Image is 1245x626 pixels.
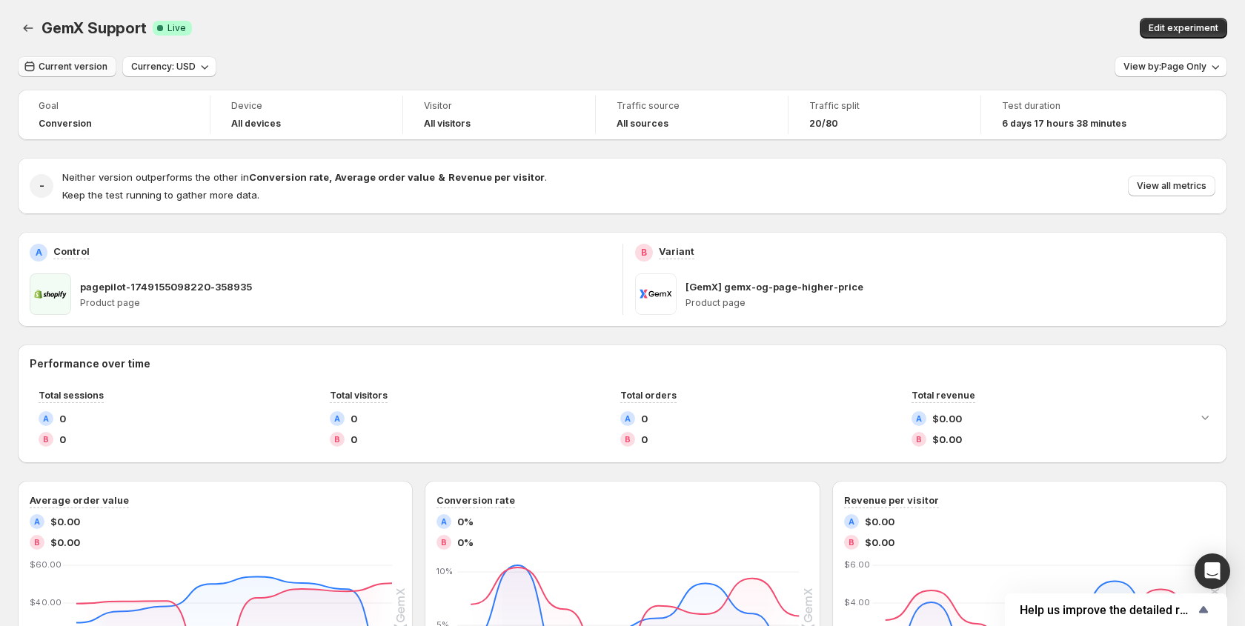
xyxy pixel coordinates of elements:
[39,100,189,112] span: Goal
[43,414,49,423] h2: A
[62,189,259,201] span: Keep the test running to gather more data.
[39,61,107,73] span: Current version
[809,99,960,131] a: Traffic split20/80
[438,171,445,183] strong: &
[625,435,631,444] h2: B
[809,100,960,112] span: Traffic split
[39,118,92,130] span: Conversion
[849,538,854,547] h2: B
[30,493,129,507] h3: Average order value
[329,171,332,183] strong: ,
[865,535,894,550] span: $0.00
[39,179,44,193] h2: -
[641,411,648,426] span: 0
[30,356,1215,371] h2: Performance over time
[844,559,870,570] text: $6.00
[1002,118,1126,130] span: 6 days 17 hours 38 minutes
[30,597,62,607] text: $40.00
[809,118,838,130] span: 20/80
[1149,22,1218,34] span: Edit experiment
[43,435,49,444] h2: B
[18,56,116,77] button: Current version
[912,390,975,401] span: Total revenue
[844,597,870,607] text: $4.00
[231,118,281,130] h4: All devices
[122,56,216,77] button: Currency: USD
[685,297,1216,309] p: Product page
[36,247,42,259] h2: A
[916,435,922,444] h2: B
[932,411,962,426] span: $0.00
[932,432,962,447] span: $0.00
[34,538,40,547] h2: B
[1195,407,1215,427] button: Expand chart
[1115,56,1227,77] button: View by:Page Only
[849,517,854,526] h2: A
[351,432,357,447] span: 0
[424,99,574,131] a: VisitorAll visitors
[617,100,767,112] span: Traffic source
[249,171,329,183] strong: Conversion rate
[617,118,668,130] h4: All sources
[1020,601,1212,619] button: Show survey - Help us improve the detailed report for A/B campaigns
[1140,18,1227,39] button: Edit experiment
[34,517,40,526] h2: A
[167,22,186,34] span: Live
[18,18,39,39] button: Back
[424,100,574,112] span: Visitor
[441,538,447,547] h2: B
[441,517,447,526] h2: A
[865,514,894,529] span: $0.00
[1002,100,1153,112] span: Test duration
[617,99,767,131] a: Traffic sourceAll sources
[620,390,677,401] span: Total orders
[436,566,453,576] text: 10%
[53,244,90,259] p: Control
[330,390,388,401] span: Total visitors
[30,273,71,315] img: pagepilot-1749155098220-358935
[80,297,611,309] p: Product page
[335,171,435,183] strong: Average order value
[659,244,694,259] p: Variant
[916,414,922,423] h2: A
[50,535,80,550] span: $0.00
[635,273,677,315] img: [GemX] gemx-og-page-higher-price
[41,19,147,37] span: GemX Support
[625,414,631,423] h2: A
[436,493,515,507] h3: Conversion rate
[231,99,382,131] a: DeviceAll devices
[1137,180,1206,192] span: View all metrics
[231,100,382,112] span: Device
[80,279,252,294] p: pagepilot-1749155098220-358935
[39,390,104,401] span: Total sessions
[1002,99,1153,131] a: Test duration6 days 17 hours 38 minutes
[59,411,66,426] span: 0
[844,493,939,507] h3: Revenue per visitor
[39,99,189,131] a: GoalConversion
[62,171,547,183] span: Neither version outperforms the other in .
[50,514,80,529] span: $0.00
[641,432,648,447] span: 0
[59,432,66,447] span: 0
[131,61,196,73] span: Currency: USD
[424,118,471,130] h4: All visitors
[334,414,340,423] h2: A
[641,247,647,259] h2: B
[457,514,474,529] span: 0%
[30,559,62,570] text: $60.00
[351,411,357,426] span: 0
[1128,176,1215,196] button: View all metrics
[457,535,474,550] span: 0%
[1195,553,1230,589] div: Open Intercom Messenger
[334,435,340,444] h2: B
[448,171,545,183] strong: Revenue per visitor
[1123,61,1206,73] span: View by: Page Only
[685,279,863,294] p: [GemX] gemx-og-page-higher-price
[1020,603,1195,617] span: Help us improve the detailed report for A/B campaigns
